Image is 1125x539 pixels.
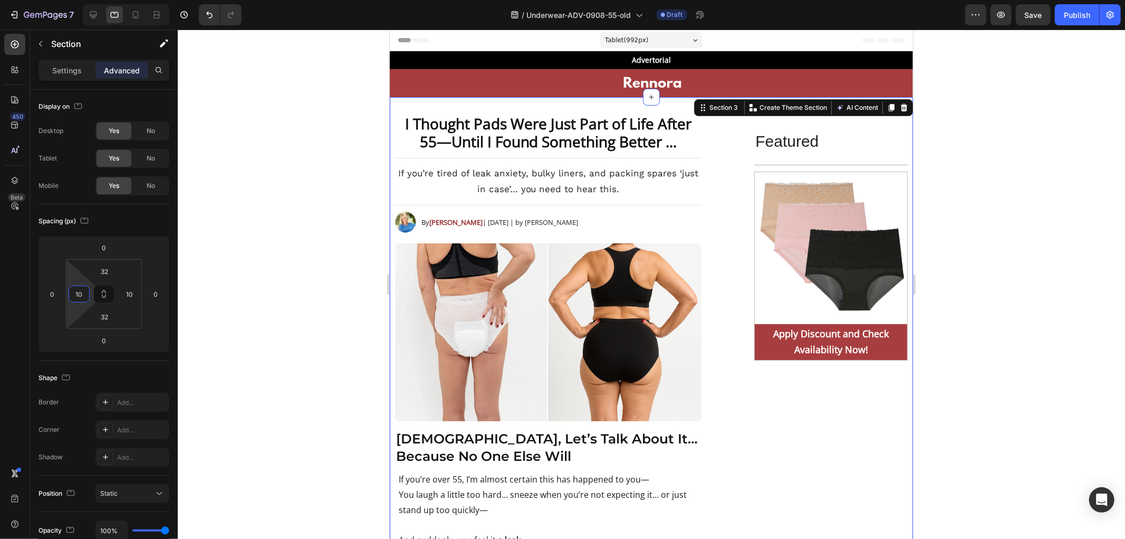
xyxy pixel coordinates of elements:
[39,100,84,114] div: Display on
[39,524,76,538] div: Opacity
[147,126,155,136] span: No
[39,214,91,229] div: Spacing (px)
[117,398,167,408] div: Add...
[370,73,437,83] p: Create Theme Section
[39,154,57,163] div: Tablet
[444,72,491,84] button: AI Content
[147,154,155,163] span: No
[52,65,82,76] p: Settings
[39,181,59,191] div: Mobile
[108,505,131,516] strong: a leak
[390,30,913,539] iframe: Design area
[122,286,138,302] input: 10px
[527,10,631,21] span: Underwear-ADV-0908-55-old
[71,286,87,302] input: 10
[93,240,114,256] input: 0
[147,181,155,191] span: No
[109,154,119,163] span: Yes
[199,4,242,25] div: Undo/Redo
[4,4,79,25] button: 7
[69,8,74,21] p: 7
[366,103,429,120] span: Featured
[383,298,499,327] strong: Apply Discount and Check Availability Now!
[109,181,119,191] span: Yes
[39,371,72,385] div: Shape
[39,126,63,136] div: Desktop
[117,453,167,462] div: Add...
[39,425,60,434] div: Corner
[39,452,63,462] div: Shadow
[94,309,115,325] input: 2xl
[1025,11,1042,20] span: Save
[1064,10,1090,21] div: Publish
[51,37,138,50] p: Section
[365,295,517,331] a: Apply Discount and Check Availability Now!
[318,73,350,83] div: Section 3
[9,488,311,519] p: And suddenly, you feel it: .
[117,425,167,435] div: Add...
[109,126,119,136] span: Yes
[8,193,25,202] div: Beta
[44,286,60,302] input: 0
[1089,487,1114,513] div: Open Intercom Messenger
[10,112,25,121] div: 450
[94,263,115,279] input: 2xl
[104,65,140,76] p: Advanced
[1016,4,1051,25] button: Save
[100,489,118,497] span: Static
[95,484,169,503] button: Static
[148,286,164,302] input: 0
[365,143,517,295] img: gempages_551088750814299384-caf40184-d096-43f6-b22f-74cd6fe41a12.png
[667,10,683,20] span: Draft
[39,398,59,407] div: Border
[1055,4,1099,25] button: Publish
[522,10,525,21] span: /
[39,487,77,501] div: Position
[93,333,114,348] input: 0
